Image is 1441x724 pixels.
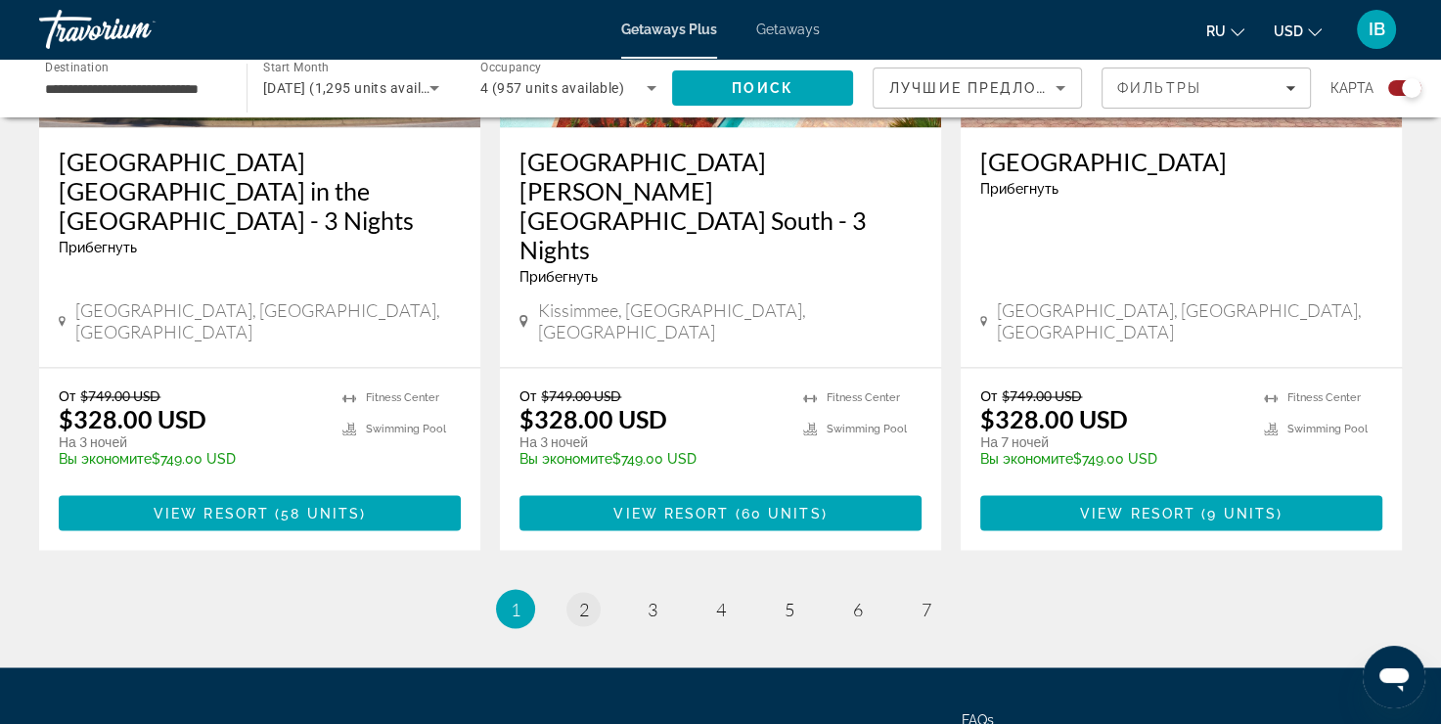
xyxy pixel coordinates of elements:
[269,505,366,520] span: ( )
[1369,19,1385,39] ya-tr-span: IB
[997,299,1382,342] span: [GEOGRAPHIC_DATA], [GEOGRAPHIC_DATA], [GEOGRAPHIC_DATA]
[980,433,1244,451] p: На 7 ночей
[1287,391,1361,404] span: Fitness Center
[579,598,589,619] span: 2
[785,598,794,619] span: 5
[1207,505,1277,520] span: 9 units
[1102,68,1311,109] button: Filters
[538,299,922,342] span: Kissimmee, [GEOGRAPHIC_DATA], [GEOGRAPHIC_DATA]
[1080,505,1195,520] span: View Resort
[1330,80,1373,96] ya-tr-span: карта
[519,451,612,467] span: Вы экономите
[154,505,269,520] span: View Resort
[980,181,1058,197] span: Прибегнуть
[519,269,598,285] span: Прибегнуть
[45,77,221,101] input: Select destination
[756,22,820,37] a: Getaways
[263,80,453,96] ya-tr-span: [DATE] (1,295 units available)
[742,505,822,520] span: 60 units
[1206,17,1244,45] button: Change language
[59,147,461,235] a: [GEOGRAPHIC_DATA] [GEOGRAPHIC_DATA] in the [GEOGRAPHIC_DATA] - 3 Nights
[1206,23,1226,39] ya-tr-span: ru
[45,60,109,73] ya-tr-span: Destination
[827,391,900,404] span: Fitness Center
[480,80,624,96] ya-tr-span: 4 (957 units available)
[75,299,461,342] span: [GEOGRAPHIC_DATA], [GEOGRAPHIC_DATA], [GEOGRAPHIC_DATA]
[732,80,793,96] ya-tr-span: Поиск
[519,433,784,451] p: На 3 ночей
[366,391,439,404] span: Fitness Center
[519,404,667,433] p: $328.00 USD
[480,61,542,74] ya-tr-span: Occupancy
[1351,9,1402,50] button: User Menu
[1287,423,1368,435] span: Swimming Pool
[1274,17,1322,45] button: Change currency
[59,433,323,451] p: На 3 ночей
[853,598,863,619] span: 6
[80,387,160,404] span: $749.00 USD
[519,147,922,264] a: [GEOGRAPHIC_DATA] [PERSON_NAME] [GEOGRAPHIC_DATA] South - 3 Nights
[716,598,726,619] span: 4
[827,423,907,435] span: Swimming Pool
[922,598,931,619] span: 7
[672,70,853,106] button: Search
[980,451,1244,467] p: $749.00 USD
[281,505,360,520] span: 58 units
[980,387,997,404] span: От
[59,451,323,467] p: $749.00 USD
[1117,80,1201,96] ya-tr-span: Фильтры
[729,505,827,520] span: ( )
[1363,646,1425,708] iframe: Кнопка запуска окна обмена сообщениями
[980,495,1382,530] button: View Resort(9 units)
[980,451,1073,467] span: Вы экономите
[889,80,1098,96] ya-tr-span: Лучшие предложения
[1195,505,1283,520] span: ( )
[1002,387,1082,404] span: $749.00 USD
[613,505,729,520] span: View Resort
[621,22,717,37] a: Getaways Plus
[59,495,461,530] button: View Resort(58 units)
[519,495,922,530] button: View Resort(60 units)
[59,451,152,467] span: Вы экономите
[519,387,536,404] span: От
[980,404,1128,433] p: $328.00 USD
[59,240,137,255] span: Прибегнуть
[59,404,206,433] p: $328.00 USD
[59,387,75,404] span: От
[39,4,235,55] a: Travorium
[366,423,446,435] span: Swimming Pool
[980,147,1382,176] a: [GEOGRAPHIC_DATA]
[519,451,784,467] p: $749.00 USD
[39,589,1402,628] nav: Pagination
[648,598,657,619] span: 3
[1274,23,1303,39] ya-tr-span: USD
[263,61,329,74] ya-tr-span: Start Month
[541,387,621,404] span: $749.00 USD
[889,76,1065,100] mat-select: Sort by
[511,598,520,619] span: 1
